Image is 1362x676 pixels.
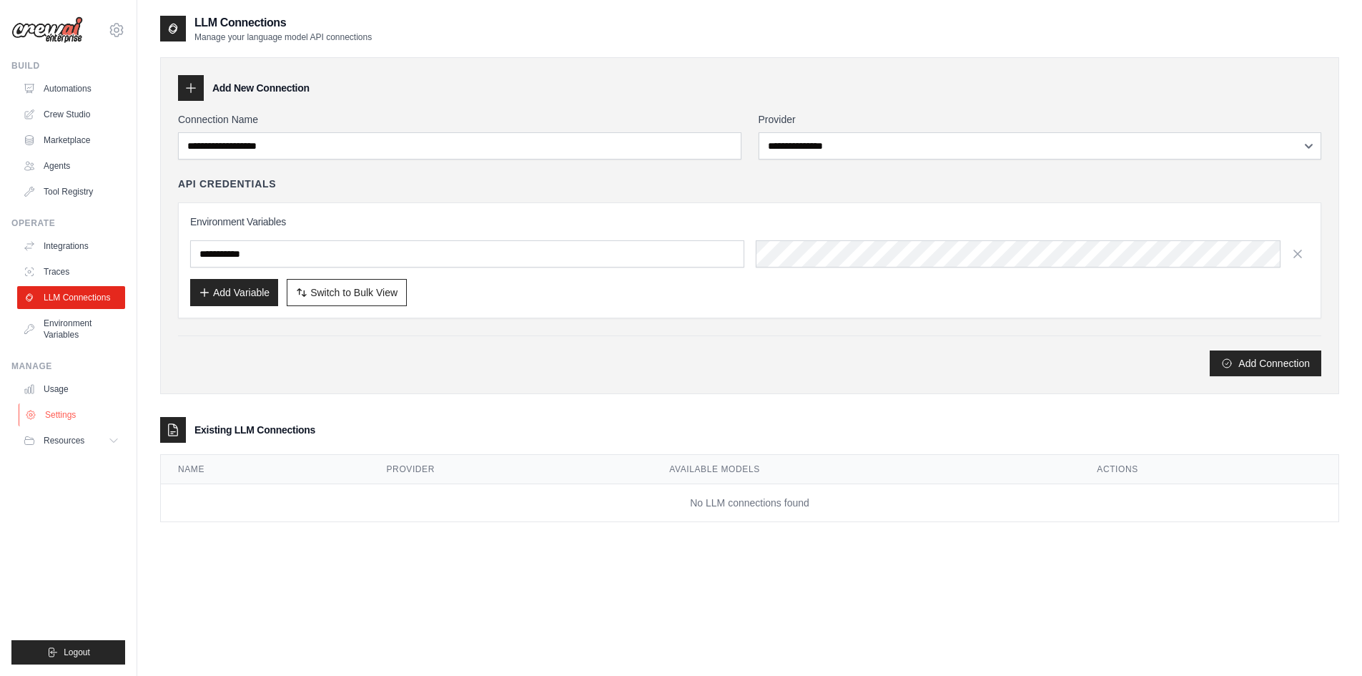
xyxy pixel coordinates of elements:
a: Environment Variables [17,312,125,346]
button: Resources [17,429,125,452]
h3: Existing LLM Connections [194,423,315,437]
a: Agents [17,155,125,177]
a: LLM Connections [17,286,125,309]
th: Actions [1080,455,1338,484]
img: Logo [11,16,83,44]
th: Available Models [652,455,1080,484]
button: Switch to Bulk View [287,279,407,306]
a: Crew Studio [17,103,125,126]
a: Automations [17,77,125,100]
div: Operate [11,217,125,229]
h3: Add New Connection [212,81,310,95]
div: Build [11,60,125,72]
label: Provider [759,112,1322,127]
label: Connection Name [178,112,741,127]
h3: Environment Variables [190,215,1309,229]
span: Logout [64,647,90,658]
a: Marketplace [17,129,125,152]
span: Resources [44,435,84,446]
span: Switch to Bulk View [310,285,398,300]
button: Add Connection [1210,351,1321,376]
a: Tool Registry [17,180,125,203]
h2: LLM Connections [194,14,372,31]
div: Manage [11,361,125,372]
td: No LLM connections found [161,484,1338,522]
a: Settings [19,403,127,426]
th: Name [161,455,370,484]
button: Logout [11,640,125,665]
a: Usage [17,378,125,401]
a: Traces [17,260,125,283]
th: Provider [370,455,653,484]
p: Manage your language model API connections [194,31,372,43]
button: Add Variable [190,279,278,306]
h4: API Credentials [178,177,276,191]
a: Integrations [17,235,125,258]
